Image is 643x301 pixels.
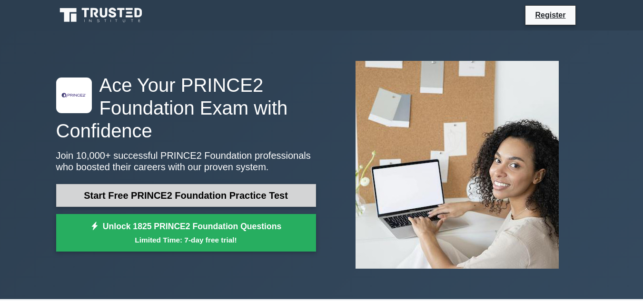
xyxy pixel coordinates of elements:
a: Unlock 1825 PRINCE2 Foundation QuestionsLimited Time: 7-day free trial! [56,214,316,252]
p: Join 10,000+ successful PRINCE2 Foundation professionals who boosted their careers with our prove... [56,150,316,173]
small: Limited Time: 7-day free trial! [68,234,304,245]
a: Start Free PRINCE2 Foundation Practice Test [56,184,316,207]
h1: Ace Your PRINCE2 Foundation Exam with Confidence [56,74,316,142]
a: Register [529,9,571,21]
